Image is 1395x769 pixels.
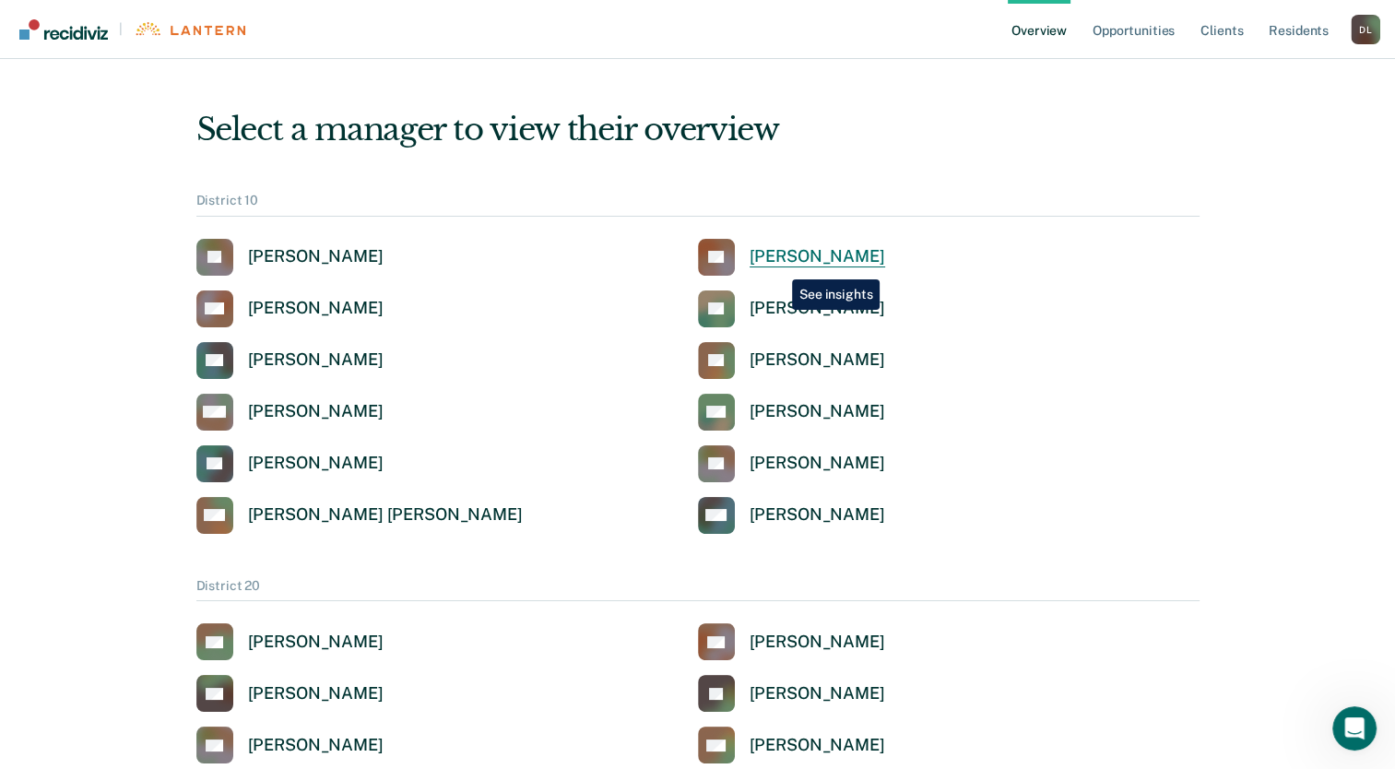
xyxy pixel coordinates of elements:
[248,735,384,756] div: [PERSON_NAME]
[248,683,384,704] div: [PERSON_NAME]
[196,193,1200,217] div: District 10
[750,504,885,526] div: [PERSON_NAME]
[248,298,384,319] div: [PERSON_NAME]
[750,453,885,474] div: [PERSON_NAME]
[196,342,384,379] a: [PERSON_NAME]
[698,290,885,327] a: [PERSON_NAME]
[196,290,384,327] a: [PERSON_NAME]
[248,632,384,653] div: [PERSON_NAME]
[750,632,885,653] div: [PERSON_NAME]
[196,727,384,763] a: [PERSON_NAME]
[698,727,885,763] a: [PERSON_NAME]
[196,239,384,276] a: [PERSON_NAME]
[196,578,1200,602] div: District 20
[698,497,885,534] a: [PERSON_NAME]
[698,394,885,431] a: [PERSON_NAME]
[134,22,245,36] img: Lantern
[196,497,523,534] a: [PERSON_NAME] [PERSON_NAME]
[248,401,384,422] div: [PERSON_NAME]
[196,394,384,431] a: [PERSON_NAME]
[196,111,1200,148] div: Select a manager to view their overview
[698,675,885,712] a: [PERSON_NAME]
[196,675,384,712] a: [PERSON_NAME]
[108,21,134,37] span: |
[1332,706,1377,751] iframe: Intercom live chat
[1351,15,1380,44] div: D L
[248,504,523,526] div: [PERSON_NAME] [PERSON_NAME]
[750,735,885,756] div: [PERSON_NAME]
[750,683,885,704] div: [PERSON_NAME]
[750,401,885,422] div: [PERSON_NAME]
[750,298,885,319] div: [PERSON_NAME]
[248,349,384,371] div: [PERSON_NAME]
[698,445,885,482] a: [PERSON_NAME]
[19,19,108,40] img: Recidiviz
[196,445,384,482] a: [PERSON_NAME]
[698,239,885,276] a: [PERSON_NAME]
[698,623,885,660] a: [PERSON_NAME]
[248,246,384,267] div: [PERSON_NAME]
[196,623,384,660] a: [PERSON_NAME]
[698,342,885,379] a: [PERSON_NAME]
[750,349,885,371] div: [PERSON_NAME]
[1351,15,1380,44] button: Profile dropdown button
[248,453,384,474] div: [PERSON_NAME]
[750,246,885,267] div: [PERSON_NAME]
